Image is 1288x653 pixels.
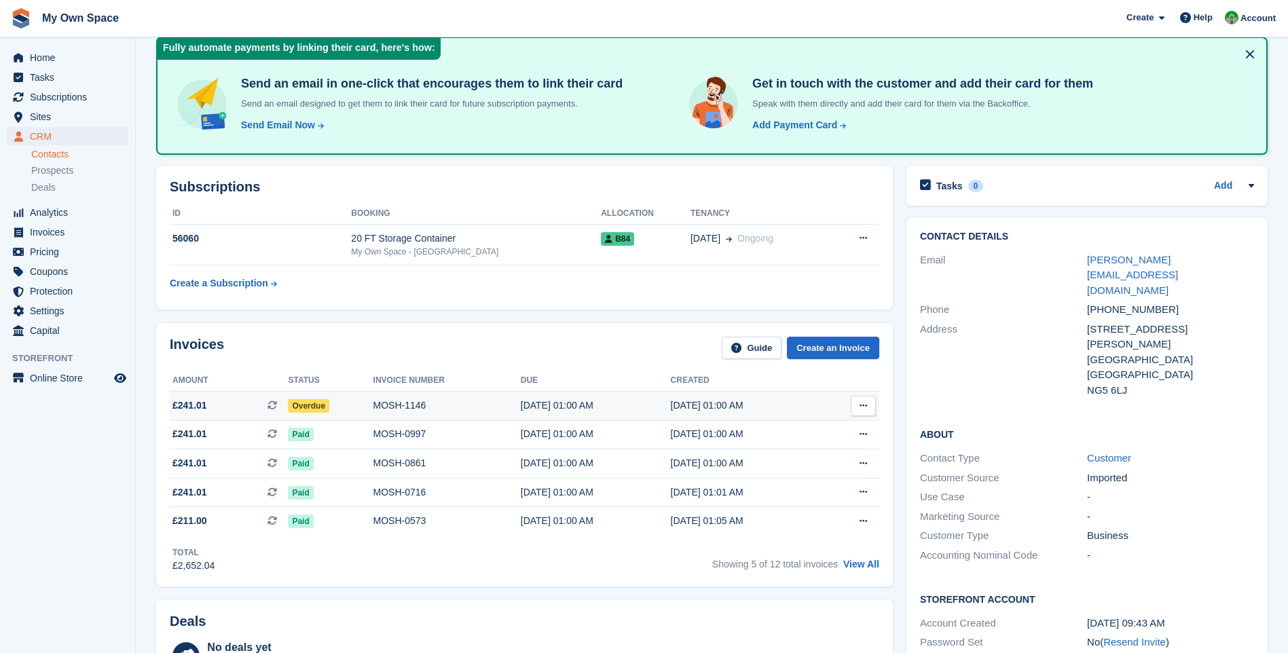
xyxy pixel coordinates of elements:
a: menu [7,48,128,67]
div: Account Created [920,616,1087,631]
img: Paula Harris [1225,11,1238,24]
p: Speak with them directly and add their card for them via the Backoffice. [747,97,1093,111]
h4: Get in touch with the customer and add their card for them [747,76,1093,92]
div: [DATE] 01:00 AM [521,398,671,413]
a: menu [7,262,128,281]
span: Sites [30,107,111,126]
span: Overdue [288,399,329,413]
div: [PHONE_NUMBER] [1087,302,1254,318]
div: Total [172,546,215,559]
span: Account [1240,12,1276,25]
span: Capital [30,321,111,340]
h2: Invoices [170,337,224,359]
span: Pricing [30,242,111,261]
div: Accounting Nominal Code [920,548,1087,563]
div: NG5 6LJ [1087,383,1254,398]
a: Guide [722,337,781,359]
a: Create an Invoice [787,337,879,359]
div: 0 [968,180,984,192]
a: Add Payment Card [747,118,847,132]
th: Created [671,370,821,392]
div: MOSH-0997 [373,427,521,441]
span: Paid [288,515,313,528]
span: Subscriptions [30,88,111,107]
div: MOSH-0861 [373,456,521,470]
span: £241.01 [172,398,207,413]
div: [DATE] 09:43 AM [1087,616,1254,631]
h2: Storefront Account [920,592,1254,605]
div: [DATE] 01:00 AM [671,456,821,470]
span: Ongoing [737,233,773,244]
div: Use Case [920,489,1087,505]
a: menu [7,127,128,146]
span: B84 [601,232,634,246]
span: Home [30,48,111,67]
span: Analytics [30,203,111,222]
span: ( ) [1100,636,1169,648]
div: Customer Type [920,528,1087,544]
h2: Subscriptions [170,179,879,195]
span: £241.01 [172,485,207,500]
span: Paid [288,428,313,441]
a: menu [7,68,128,87]
div: Customer Source [920,470,1087,486]
th: Amount [170,370,288,392]
div: MOSH-0573 [373,514,521,528]
span: Storefront [12,352,135,365]
div: MOSH-0716 [373,485,521,500]
span: CRM [30,127,111,146]
div: [DATE] 01:01 AM [671,485,821,500]
div: [GEOGRAPHIC_DATA] [1087,352,1254,368]
span: Protection [30,282,111,301]
a: menu [7,242,128,261]
div: My Own Space - [GEOGRAPHIC_DATA] [351,246,601,258]
span: Deals [31,181,56,194]
div: Address [920,322,1087,398]
div: Phone [920,302,1087,318]
span: £241.01 [172,427,207,441]
span: Online Store [30,369,111,388]
div: [STREET_ADDRESS][PERSON_NAME] [1087,322,1254,352]
span: Prospects [31,164,73,177]
a: Create a Subscription [170,271,277,296]
a: menu [7,282,128,301]
span: Create [1126,11,1154,24]
div: - [1087,548,1254,563]
div: Marketing Source [920,509,1087,525]
th: Allocation [601,203,691,225]
th: ID [170,203,351,225]
div: [GEOGRAPHIC_DATA] [1087,367,1254,383]
div: Fully automate payments by linking their card, here's how: [158,38,441,60]
div: MOSH-1146 [373,398,521,413]
h2: Tasks [936,180,963,192]
a: Customer [1087,452,1131,464]
span: [DATE] [691,231,720,246]
div: - [1087,509,1254,525]
div: [DATE] 01:00 AM [671,398,821,413]
div: Create a Subscription [170,276,268,291]
a: menu [7,369,128,388]
a: View All [843,559,879,570]
img: get-in-touch-e3e95b6451f4e49772a6039d3abdde126589d6f45a760754adfa51be33bf0f70.svg [686,76,741,132]
div: [DATE] 01:00 AM [521,456,671,470]
div: [DATE] 01:00 AM [521,514,671,528]
a: menu [7,321,128,340]
div: - [1087,489,1254,505]
div: £2,652.04 [172,559,215,573]
span: Invoices [30,223,111,242]
a: Deals [31,181,128,195]
div: Add Payment Card [752,118,837,132]
a: Preview store [112,370,128,386]
img: send-email-b5881ef4c8f827a638e46e229e590028c7e36e3a6c99d2365469aff88783de13.svg [174,76,230,132]
th: Tenancy [691,203,831,225]
span: £211.00 [172,514,207,528]
span: Tasks [30,68,111,87]
span: £241.01 [172,456,207,470]
div: Email [920,253,1087,299]
h2: Contact Details [920,231,1254,242]
a: My Own Space [37,7,124,29]
div: Send Email Now [241,118,315,132]
span: Showing 5 of 12 total invoices [712,559,838,570]
a: Contacts [31,148,128,161]
a: Prospects [31,164,128,178]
